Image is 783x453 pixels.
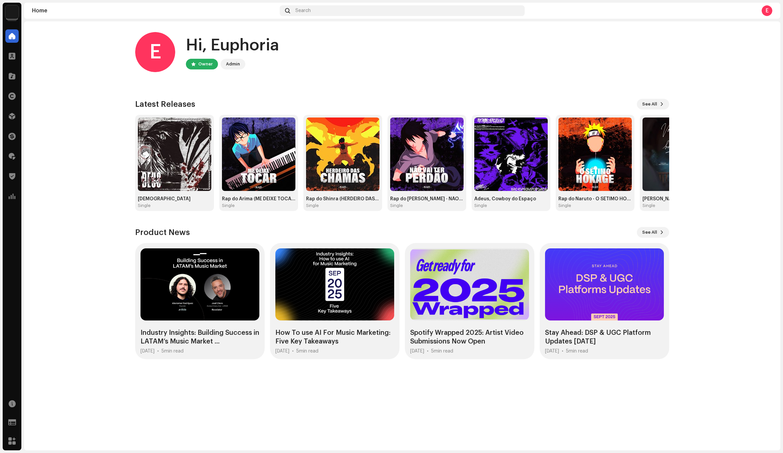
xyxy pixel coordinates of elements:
div: [DATE] [545,349,559,354]
div: E [135,32,175,72]
div: [DATE] [141,349,155,354]
img: 88a14102-8614-479b-b551-9d5784637bf1 [474,118,548,191]
span: min read [434,349,453,354]
div: Single [474,203,487,208]
span: See All [642,226,657,239]
span: Search [295,8,311,13]
img: 0d4ac830-9220-43ba-8bfd-8a51af593bf5 [222,118,295,191]
div: [PERSON_NAME] Xoay Của [PERSON_NAME] Ta (Remix) [642,196,716,202]
img: de0d2825-999c-4937-b35a-9adca56ee094 [5,5,19,19]
div: [DATE] [275,349,289,354]
div: Hi, Euphoria [186,35,279,56]
div: Rap do [PERSON_NAME] - NÃO VAI TER PERDÃO [390,196,464,202]
div: Stay Ahead: DSP & UGC Platform Updates [DATE] [545,328,664,346]
img: 43d6bd8e-5edf-4051-8a13-c25a2480b396 [138,118,211,191]
button: See All [637,99,669,109]
div: Spotify Wrapped 2025: Artist Video Submissions Now Open [410,328,529,346]
div: Rap do Shinra (HERDEIRO DAS CHAMAS) [306,196,379,202]
div: [DATE] [410,349,424,354]
div: Home [32,8,277,13]
div: Single [306,203,319,208]
button: See All [637,227,669,238]
h3: Latest Releases [135,99,195,109]
div: Single [642,203,655,208]
div: Single [222,203,235,208]
div: 5 [566,349,588,354]
div: 5 [296,349,318,354]
div: Single [138,203,151,208]
div: Admin [226,60,240,68]
div: Industry Insights: Building Success in LATAM’s Music Market ... [141,328,259,346]
div: Rap do Naruto - O SÉTIMO HOKAGE [558,196,632,202]
div: • [427,349,429,354]
span: min read [299,349,318,354]
div: [DEMOGRAPHIC_DATA] [138,196,211,202]
img: 7ac483ce-4825-461f-a538-32d1c01b45b7 [642,118,716,191]
span: min read [569,349,588,354]
div: E [762,5,772,16]
div: 5 [162,349,184,354]
div: Adeus, Cowboy do Espaço [474,196,548,202]
h3: Product News [135,227,190,238]
img: b3868c91-1582-43d2-9c9c-b1db5e986284 [390,118,464,191]
div: • [292,349,294,354]
div: Rap do Arima (ME DEIXE TOCAR) [222,196,295,202]
span: See All [642,97,657,111]
div: How To use AI For Music Marketing: Five Key Takeaways [275,328,394,346]
img: 54d688b3-8107-4cb3-8db0-ea96586fa6f6 [558,118,632,191]
div: Single [558,203,571,208]
div: Owner [198,60,213,68]
div: • [562,349,563,354]
span: min read [164,349,184,354]
img: c39a7c39-f06b-4c4c-94d6-de07856e3cb4 [306,118,379,191]
div: 5 [431,349,453,354]
div: Single [390,203,403,208]
div: • [157,349,159,354]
